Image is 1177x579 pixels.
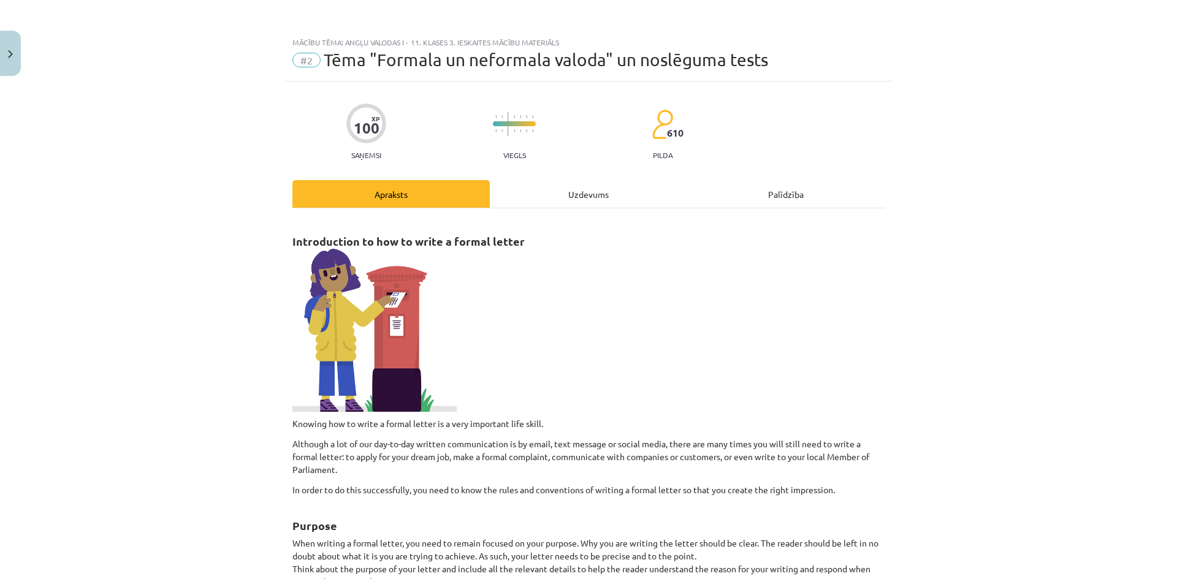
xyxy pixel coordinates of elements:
[687,180,885,208] div: Palīdzība
[495,115,497,118] img: icon-short-line-57e1e144782c952c97e751825c79c345078a6d821885a25fce030b3d8c18986b.svg
[292,417,885,430] p: Knowing how to write a formal letter is a very important life skill.
[292,38,885,47] div: Mācību tēma: Angļu valodas i - 11. klases 3. ieskaites mācību materiāls
[520,115,521,118] img: icon-short-line-57e1e144782c952c97e751825c79c345078a6d821885a25fce030b3d8c18986b.svg
[667,127,684,138] span: 610
[653,151,672,159] p: pilda
[501,115,503,118] img: icon-short-line-57e1e144782c952c97e751825c79c345078a6d821885a25fce030b3d8c18986b.svg
[371,115,379,122] span: XP
[292,483,885,496] p: In order to do this successfully, you need to know the rules and conventions of writing a formal ...
[490,180,687,208] div: Uzdevums
[526,129,527,132] img: icon-short-line-57e1e144782c952c97e751825c79c345078a6d821885a25fce030b3d8c18986b.svg
[532,115,533,118] img: icon-short-line-57e1e144782c952c97e751825c79c345078a6d821885a25fce030b3d8c18986b.svg
[532,129,533,132] img: icon-short-line-57e1e144782c952c97e751825c79c345078a6d821885a25fce030b3d8c18986b.svg
[520,129,521,132] img: icon-short-line-57e1e144782c952c97e751825c79c345078a6d821885a25fce030b3d8c18986b.svg
[8,50,13,58] img: icon-close-lesson-0947bae3869378f0d4975bcd49f059093ad1ed9edebbc8119c70593378902aed.svg
[292,180,490,208] div: Apraksts
[292,53,321,67] span: #2
[292,518,337,532] strong: Purpose
[526,115,527,118] img: icon-short-line-57e1e144782c952c97e751825c79c345078a6d821885a25fce030b3d8c18986b.svg
[346,151,386,159] p: Saņemsi
[495,129,497,132] img: icon-short-line-57e1e144782c952c97e751825c79c345078a6d821885a25fce030b3d8c18986b.svg
[292,234,525,248] strong: Introduction to how to write a formal letter
[292,437,885,476] p: Although a lot of our day-to-day written communication is by email, text message or social media,...
[652,109,673,140] img: students-c634bb4e5e11cddfef0936a35e636f08e4e9abd3cc4e673bd6f9a4125e45ecb1.svg
[324,50,768,70] span: Tēma "Formala un neformala valoda" un noslēguma tests
[514,115,515,118] img: icon-short-line-57e1e144782c952c97e751825c79c345078a6d821885a25fce030b3d8c18986b.svg
[503,151,526,159] p: Viegls
[501,129,503,132] img: icon-short-line-57e1e144782c952c97e751825c79c345078a6d821885a25fce030b3d8c18986b.svg
[508,112,509,136] img: icon-long-line-d9ea69661e0d244f92f715978eff75569469978d946b2353a9bb055b3ed8787d.svg
[514,129,515,132] img: icon-short-line-57e1e144782c952c97e751825c79c345078a6d821885a25fce030b3d8c18986b.svg
[354,119,379,137] div: 100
